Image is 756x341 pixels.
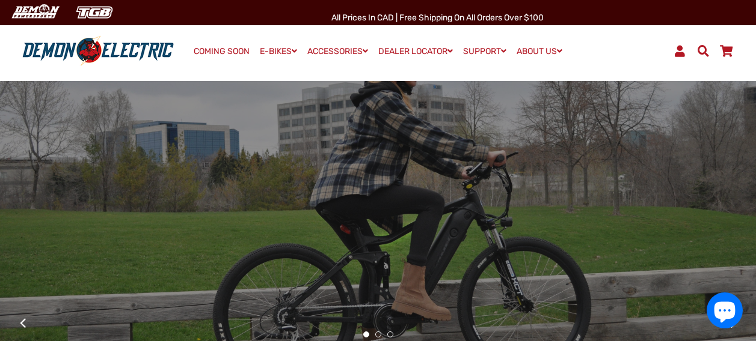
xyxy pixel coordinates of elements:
[303,43,372,60] a: ACCESSORIES
[331,13,544,23] span: All Prices in CAD | Free shipping on all orders over $100
[18,35,178,67] img: Demon Electric logo
[375,331,381,337] button: 2 of 3
[512,43,567,60] a: ABOUT US
[459,43,511,60] a: SUPPORT
[6,2,64,22] img: Demon Electric
[363,331,369,337] button: 1 of 3
[703,292,746,331] inbox-online-store-chat: Shopify online store chat
[189,43,254,60] a: COMING SOON
[374,43,457,60] a: DEALER LOCATOR
[387,331,393,337] button: 3 of 3
[256,43,301,60] a: E-BIKES
[70,2,119,22] img: TGB Canada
